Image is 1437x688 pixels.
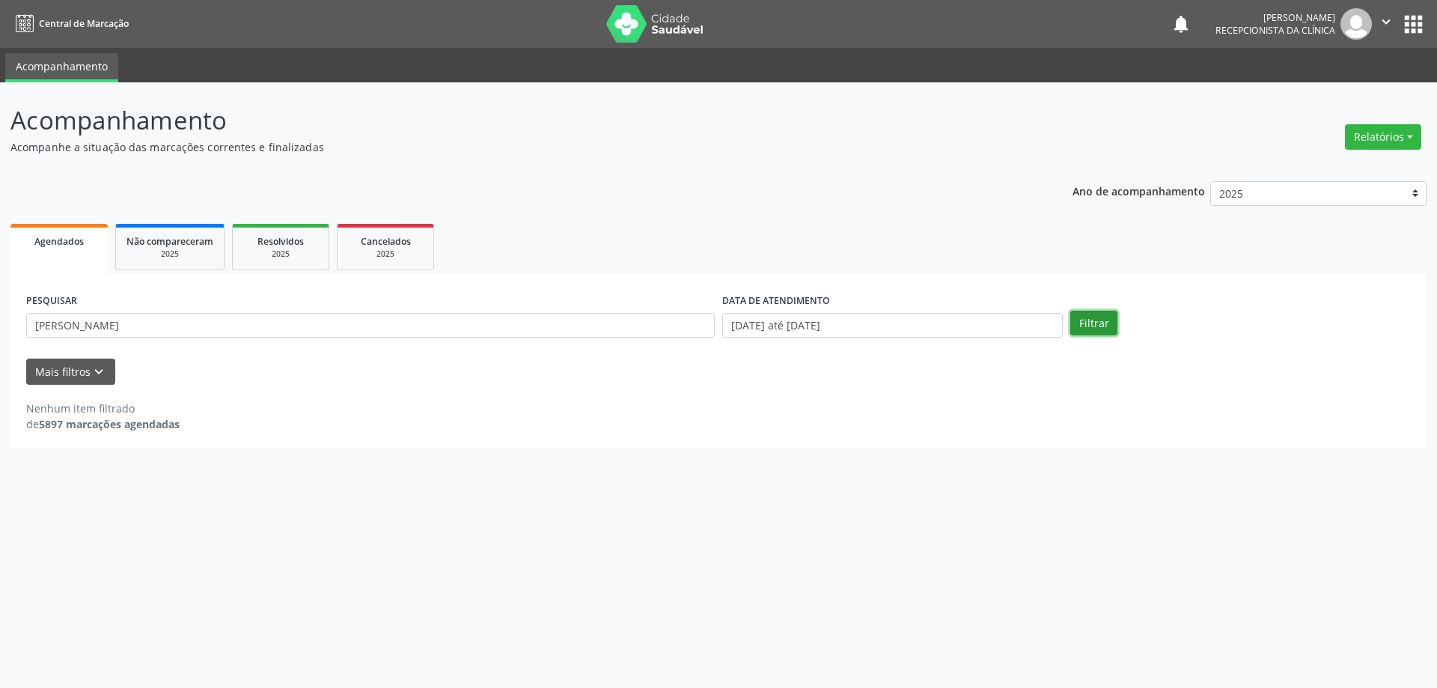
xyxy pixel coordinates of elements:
[1340,8,1372,40] img: img
[361,235,411,248] span: Cancelados
[1215,24,1335,37] span: Recepcionista da clínica
[1372,8,1400,40] button: 
[26,313,715,338] input: Nome, CNS
[1070,311,1117,336] button: Filtrar
[5,53,118,82] a: Acompanhamento
[26,359,115,385] button: Mais filtroskeyboard_arrow_down
[1073,181,1205,200] p: Ano de acompanhamento
[348,249,423,260] div: 2025
[39,17,129,30] span: Central de Marcação
[722,313,1063,338] input: Selecione um intervalo
[1215,11,1335,24] div: [PERSON_NAME]
[1400,11,1427,37] button: apps
[39,417,180,431] strong: 5897 marcações agendadas
[1345,124,1421,150] button: Relatórios
[126,249,213,260] div: 2025
[722,290,830,313] label: DATA DE ATENDIMENTO
[10,139,1001,155] p: Acompanhe a situação das marcações correntes e finalizadas
[26,401,180,416] div: Nenhum item filtrado
[126,235,213,248] span: Não compareceram
[26,290,77,313] label: PESQUISAR
[34,235,84,248] span: Agendados
[26,416,180,432] div: de
[1171,13,1192,34] button: notifications
[91,364,107,380] i: keyboard_arrow_down
[257,235,304,248] span: Resolvidos
[1378,13,1394,30] i: 
[10,102,1001,139] p: Acompanhamento
[10,11,129,36] a: Central de Marcação
[243,249,318,260] div: 2025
